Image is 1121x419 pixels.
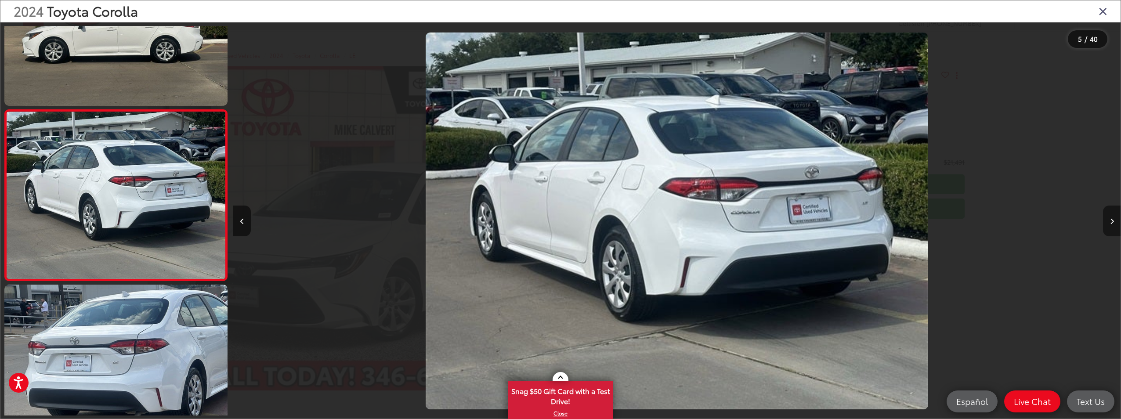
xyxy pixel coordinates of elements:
[1090,34,1098,43] span: 40
[14,1,43,20] span: 2024
[47,1,138,20] span: Toyota Corolla
[233,206,251,236] button: Previous image
[1072,396,1109,407] span: Text Us
[1078,34,1082,43] span: 5
[1067,390,1114,412] a: Text Us
[4,112,228,279] img: 2024 Toyota Corolla LE
[1004,390,1060,412] a: Live Chat
[1103,206,1121,236] button: Next image
[952,396,992,407] span: Español
[1084,36,1088,42] span: /
[509,382,612,408] span: Snag $50 Gift Card with a Test Drive!
[426,33,929,410] img: 2024 Toyota Corolla LE
[947,390,998,412] a: Español
[1099,5,1107,17] i: Close gallery
[233,33,1121,410] div: 2024 Toyota Corolla LE 4
[1009,396,1055,407] span: Live Chat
